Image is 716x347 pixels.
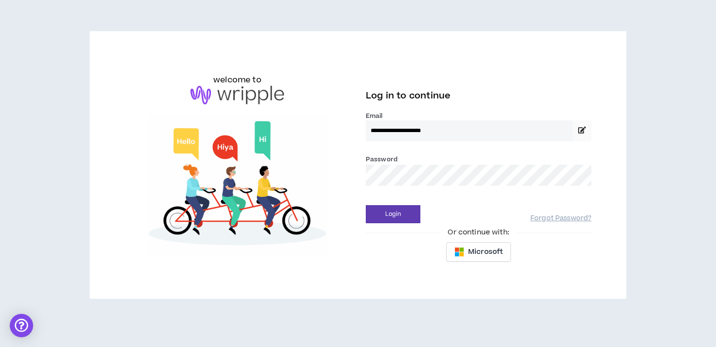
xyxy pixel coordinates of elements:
button: Login [366,205,420,223]
img: logo-brand.png [190,86,284,104]
label: Email [366,112,591,120]
span: Log in to continue [366,90,451,102]
img: Welcome to Wripple [125,114,350,256]
a: Forgot Password? [530,214,591,223]
button: Microsoft [446,242,511,262]
h6: welcome to [213,74,262,86]
span: Or continue with: [441,227,516,238]
label: Password [366,155,397,164]
span: Microsoft [468,247,503,257]
div: Open Intercom Messenger [10,314,33,337]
